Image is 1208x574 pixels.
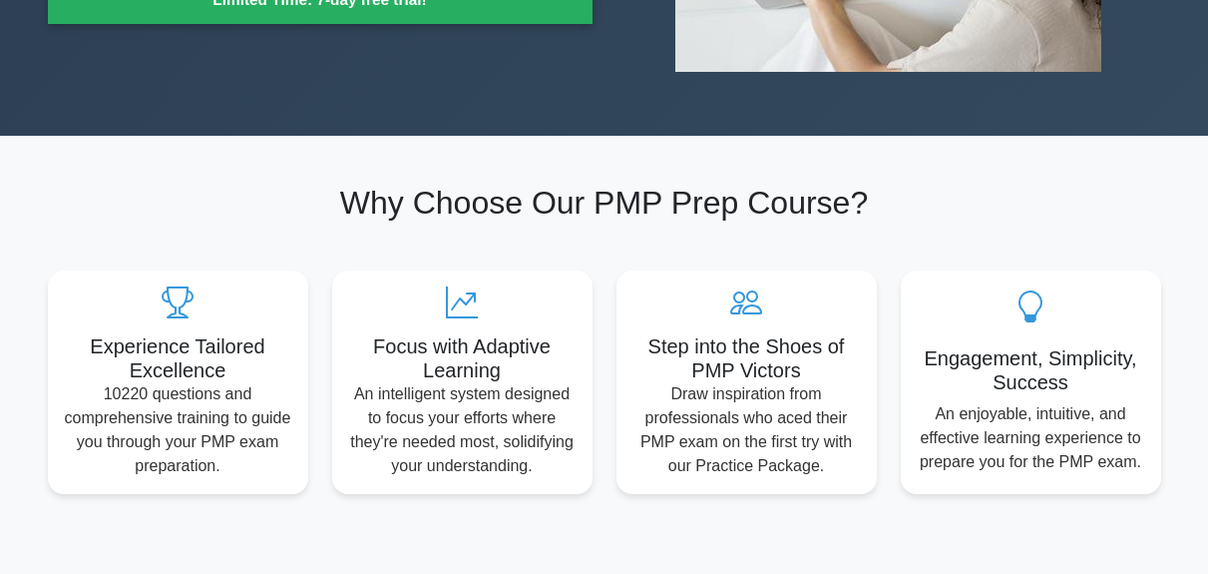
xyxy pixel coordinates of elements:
[64,382,292,478] p: 10220 questions and comprehensive training to guide you through your PMP exam preparation.
[48,184,1161,222] h2: Why Choose Our PMP Prep Course?
[632,334,861,382] h5: Step into the Shoes of PMP Victors
[348,382,577,478] p: An intelligent system designed to focus your efforts where they're needed most, solidifying your ...
[917,346,1145,394] h5: Engagement, Simplicity, Success
[348,334,577,382] h5: Focus with Adaptive Learning
[64,334,292,382] h5: Experience Tailored Excellence
[632,382,861,478] p: Draw inspiration from professionals who aced their PMP exam on the first try with our Practice Pa...
[917,402,1145,474] p: An enjoyable, intuitive, and effective learning experience to prepare you for the PMP exam.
